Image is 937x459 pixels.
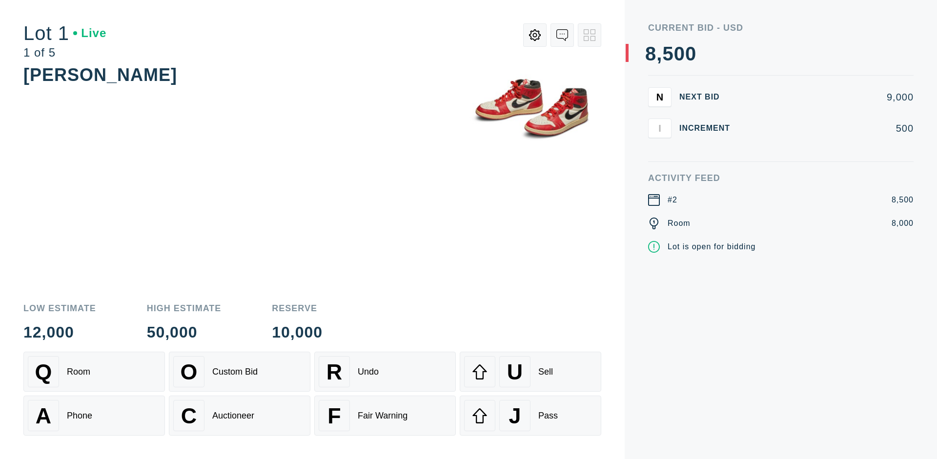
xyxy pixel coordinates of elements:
div: High Estimate [147,304,222,313]
div: Room [67,367,90,377]
span: R [326,359,342,384]
button: N [648,87,672,107]
div: Pass [538,411,558,421]
div: Lot 1 [23,23,106,43]
span: A [36,403,51,428]
div: Undo [358,367,379,377]
div: Increment [679,124,738,132]
div: Sell [538,367,553,377]
div: , [656,44,662,239]
div: 8,000 [892,218,914,229]
div: 50,000 [147,324,222,340]
div: Live [73,27,106,39]
div: Custom Bid [212,367,258,377]
div: 10,000 [272,324,323,340]
div: [PERSON_NAME] [23,65,177,85]
button: I [648,119,672,138]
div: 12,000 [23,324,96,340]
button: JPass [460,396,601,436]
div: 0 [674,44,685,63]
span: C [181,403,197,428]
div: 9,000 [746,92,914,102]
div: 8 [645,44,656,63]
span: F [327,403,341,428]
span: J [509,403,521,428]
div: 1 of 5 [23,47,106,59]
div: Next Bid [679,93,738,101]
div: 500 [746,123,914,133]
button: CAuctioneer [169,396,310,436]
div: Activity Feed [648,174,914,182]
button: OCustom Bid [169,352,310,392]
div: Phone [67,411,92,421]
button: USell [460,352,601,392]
div: 0 [685,44,696,63]
div: 5 [662,44,673,63]
div: Room [668,218,691,229]
div: Lot is open for bidding [668,241,755,253]
div: Low Estimate [23,304,96,313]
span: N [656,91,663,102]
div: Reserve [272,304,323,313]
button: QRoom [23,352,165,392]
button: APhone [23,396,165,436]
div: Current Bid - USD [648,23,914,32]
span: O [181,359,198,384]
span: Q [35,359,52,384]
span: I [658,122,661,134]
div: Fair Warning [358,411,407,421]
button: RUndo [314,352,456,392]
span: U [507,359,523,384]
div: Auctioneer [212,411,254,421]
div: 8,500 [892,194,914,206]
div: #2 [668,194,677,206]
button: FFair Warning [314,396,456,436]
